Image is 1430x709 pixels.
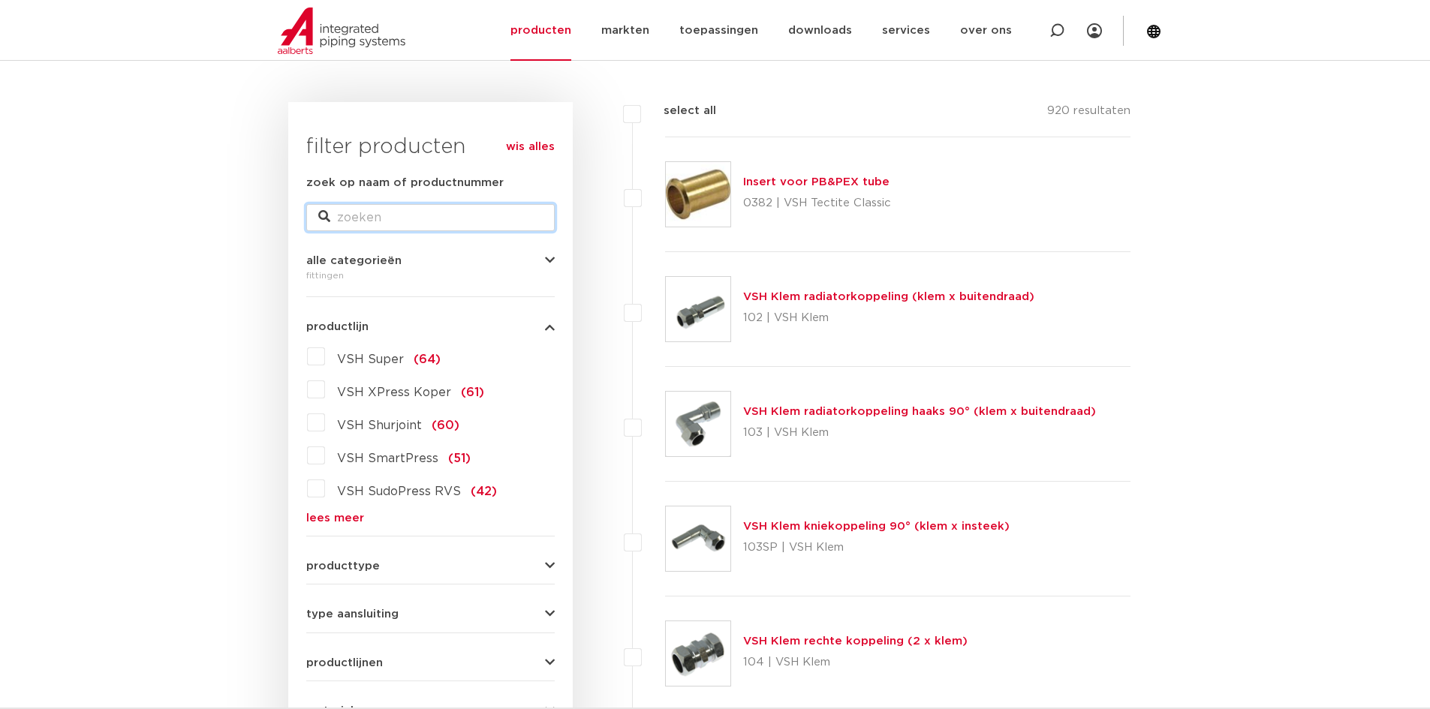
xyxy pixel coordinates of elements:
[743,176,890,188] a: Insert voor PB&PEX tube
[337,485,461,497] span: VSH SudoPress RVS
[306,174,504,192] label: zoek op naam of productnummer
[432,419,459,431] span: (60)
[743,421,1096,445] p: 103 | VSH Klem
[666,162,730,227] img: Thumbnail for Insert voor PB&PEX tube
[306,657,383,668] span: productlijnen
[306,255,402,266] span: alle categorieën
[743,291,1034,302] a: VSH Klem radiatorkoppeling (klem x buitendraad)
[743,536,1010,560] p: 103SP | VSH Klem
[337,452,438,464] span: VSH SmartPress
[461,386,484,398] span: (61)
[743,521,1010,532] a: VSH Klem kniekoppeling 90° (klem x insteek)
[337,386,451,398] span: VSH XPress Koper
[743,191,891,215] p: 0382 | VSH Tectite Classic
[306,204,555,231] input: zoeken
[448,452,471,464] span: (51)
[306,512,555,524] a: lees meer
[306,132,555,162] h3: filter producten
[666,621,730,686] img: Thumbnail for VSH Klem rechte koppeling (2 x klem)
[306,608,555,620] button: type aansluiting
[743,306,1034,330] p: 102 | VSH Klem
[666,277,730,341] img: Thumbnail for VSH Klem radiatorkoppeling (klem x buitendraad)
[506,138,555,156] a: wis alles
[471,485,497,497] span: (42)
[666,506,730,571] img: Thumbnail for VSH Klem kniekoppeling 90° (klem x insteek)
[337,353,404,365] span: VSH Super
[306,321,555,332] button: productlijn
[743,406,1096,417] a: VSH Klem radiatorkoppeling haaks 90° (klem x buitendraad)
[306,266,555,284] div: fittingen
[1047,102,1130,125] p: 920 resultaten
[641,102,716,120] label: select all
[306,321,369,332] span: productlijn
[306,608,399,620] span: type aansluiting
[306,657,555,668] button: productlijnen
[666,392,730,456] img: Thumbnail for VSH Klem radiatorkoppeling haaks 90° (klem x buitendraad)
[414,353,441,365] span: (64)
[306,560,380,572] span: producttype
[743,650,968,674] p: 104 | VSH Klem
[743,635,968,647] a: VSH Klem rechte koppeling (2 x klem)
[306,255,555,266] button: alle categorieën
[306,560,555,572] button: producttype
[337,419,422,431] span: VSH Shurjoint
